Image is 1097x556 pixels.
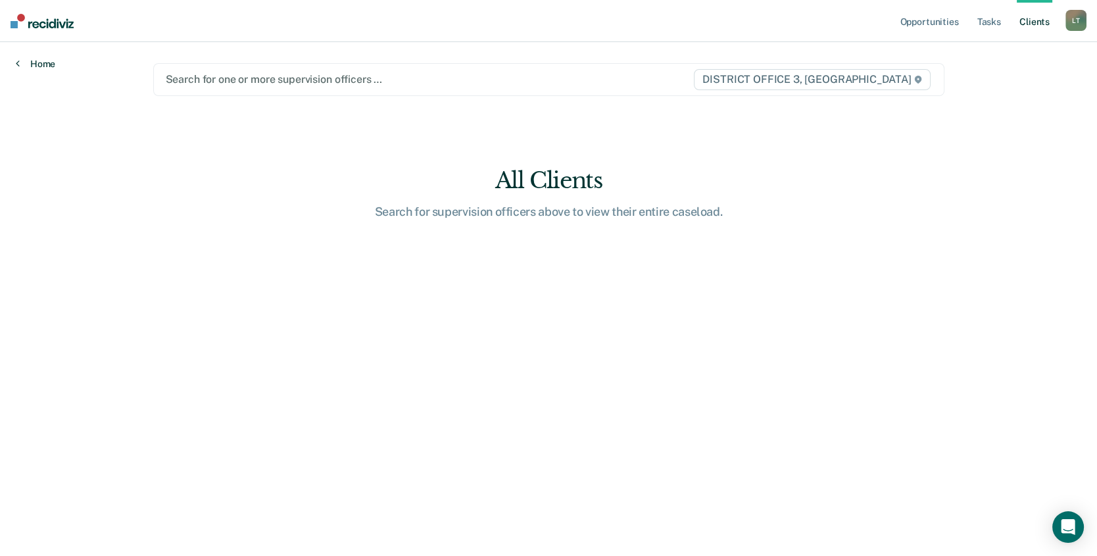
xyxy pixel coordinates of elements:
[1065,10,1086,31] button: LT
[1052,511,1084,543] div: Open Intercom Messenger
[338,205,759,219] div: Search for supervision officers above to view their entire caseload.
[16,58,55,70] a: Home
[338,167,759,194] div: All Clients
[11,14,74,28] img: Recidiviz
[1065,10,1086,31] div: L T
[694,69,930,90] span: DISTRICT OFFICE 3, [GEOGRAPHIC_DATA]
